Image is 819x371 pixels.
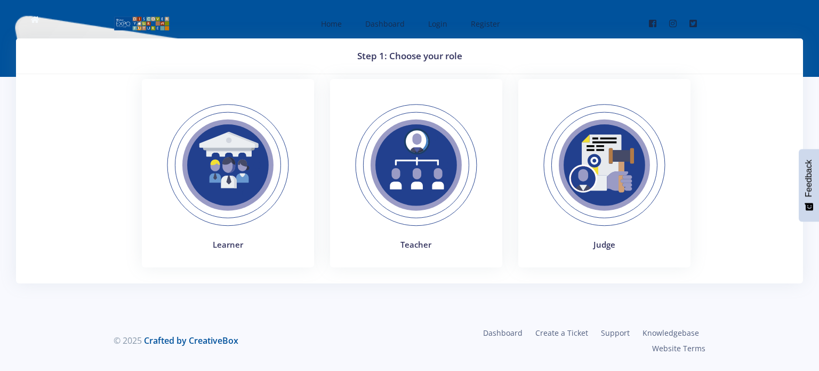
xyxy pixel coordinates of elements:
[417,10,456,38] a: Login
[531,239,678,251] h4: Judge
[595,325,636,341] a: Support
[460,10,509,38] a: Register
[477,325,529,341] a: Dashboard
[804,160,814,197] span: Feedback
[343,92,489,239] img: Teacher
[322,79,510,284] a: Teacher Teacher
[471,19,500,29] span: Register
[529,325,595,341] a: Create a Ticket
[636,325,705,341] a: Knowledgebase
[114,15,170,31] img: logo01.png
[155,239,301,251] h4: Learner
[643,328,699,338] span: Knowledgebase
[646,341,705,356] a: Website Terms
[29,49,790,63] h3: Step 1: Choose your role
[343,239,489,251] h4: Teacher
[365,19,405,29] span: Dashboard
[155,92,301,239] img: Learner
[114,334,402,347] div: © 2025
[355,10,413,38] a: Dashboard
[144,335,238,346] a: Crafted by CreativeBox
[134,79,322,284] a: Learner Learner
[531,92,678,239] img: Judges
[799,149,819,222] button: Feedback - Show survey
[428,19,447,29] span: Login
[310,10,350,38] a: Home
[510,79,698,284] a: Judges Judge
[321,19,342,29] span: Home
